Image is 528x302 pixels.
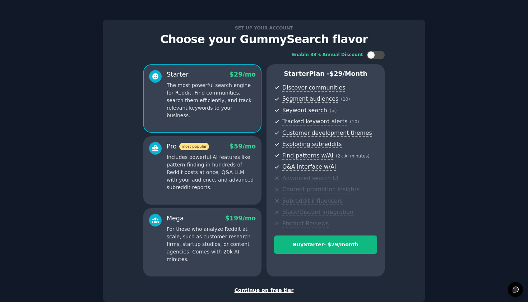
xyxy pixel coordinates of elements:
span: Discover communities [282,84,345,92]
span: ( 10 ) [341,97,350,102]
span: Set up your account [234,24,295,32]
span: Q&A interface w/AI [282,163,336,171]
span: $ 59 /mo [230,143,256,150]
p: For those who analyze Reddit at scale, such as customer research firms, startup studios, or conte... [167,225,256,263]
p: Includes powerful AI features like pattern-finding in hundreds of Reddit posts at once, Q&A LLM w... [167,154,256,191]
span: Segment audiences [282,95,338,103]
span: $ 199 /mo [225,215,256,222]
span: $ 29 /month [329,70,367,77]
span: ( 10 ) [350,119,359,124]
div: Enable 33% Annual Discount [292,52,363,58]
p: The most powerful search engine for Reddit. Find communities, search them efficiently, and track ... [167,82,256,119]
button: BuyStarter- $29/month [274,235,377,254]
span: Product Reviews [282,220,329,228]
div: Continue on free tier [111,287,417,294]
span: Advanced search UI [282,175,338,182]
span: Content promotion insights [282,186,360,193]
div: Mega [167,214,184,223]
p: Starter Plan - [274,69,377,78]
span: Tracked keyword alerts [282,118,347,125]
span: Slack/Discord integration [282,209,353,216]
span: Subreddit influencers [282,197,343,205]
p: Choose your GummySearch flavor [111,33,417,46]
span: most popular [179,143,209,150]
div: Buy Starter - $ 29 /month [274,241,377,248]
span: Find patterns w/AI [282,152,333,160]
span: $ 29 /mo [230,71,256,78]
span: Keyword search [282,107,327,114]
span: Customer development themes [282,129,372,137]
div: Pro [167,142,209,151]
div: Starter [167,70,189,79]
span: Exploding subreddits [282,141,342,148]
span: ( 2k AI minutes ) [336,154,370,159]
span: ( ∞ ) [330,108,337,113]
